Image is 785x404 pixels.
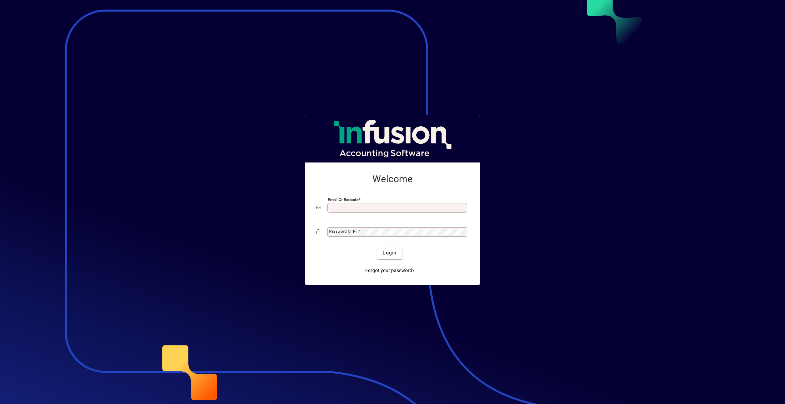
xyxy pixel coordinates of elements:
span: Forgot your password? [365,267,415,274]
a: Forgot your password? [363,265,417,277]
mat-label: Email or Barcode [328,197,358,202]
button: Login [377,247,402,259]
mat-label: Password or Pin [329,229,358,234]
h2: Welcome [316,173,469,185]
span: Login [383,249,397,257]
